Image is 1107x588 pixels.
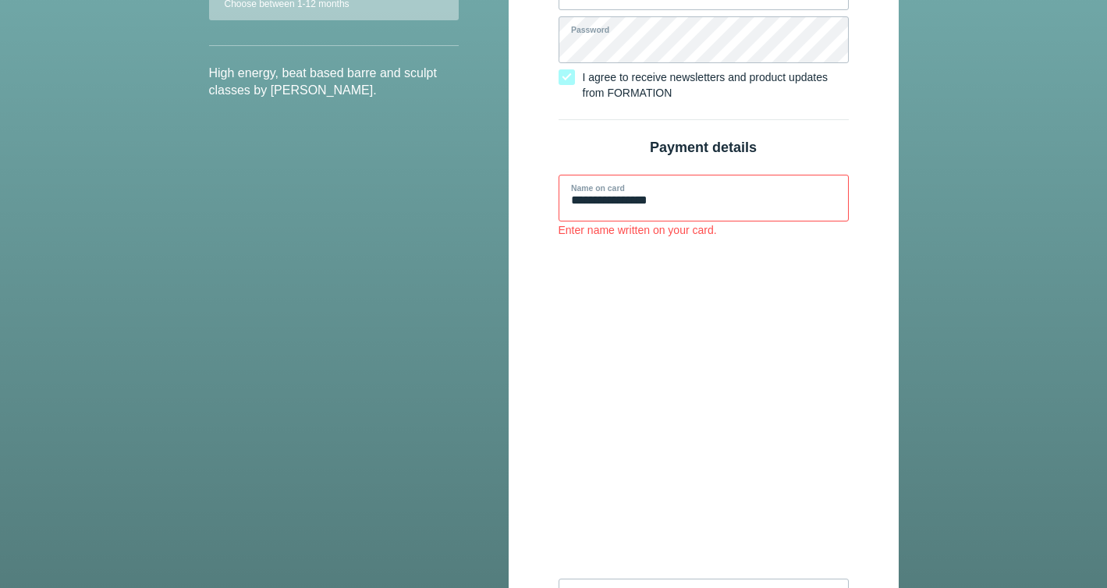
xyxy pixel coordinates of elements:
div: Payment details [559,139,849,156]
p: High energy, beat based barre and sculpt classes by [PERSON_NAME]. [209,65,459,99]
div: I agree to receive newsletters and product updates from FORMATION [583,69,849,101]
iframe: Secure payment input frame [555,242,852,576]
div: Enter name written on your card. [559,221,849,239]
